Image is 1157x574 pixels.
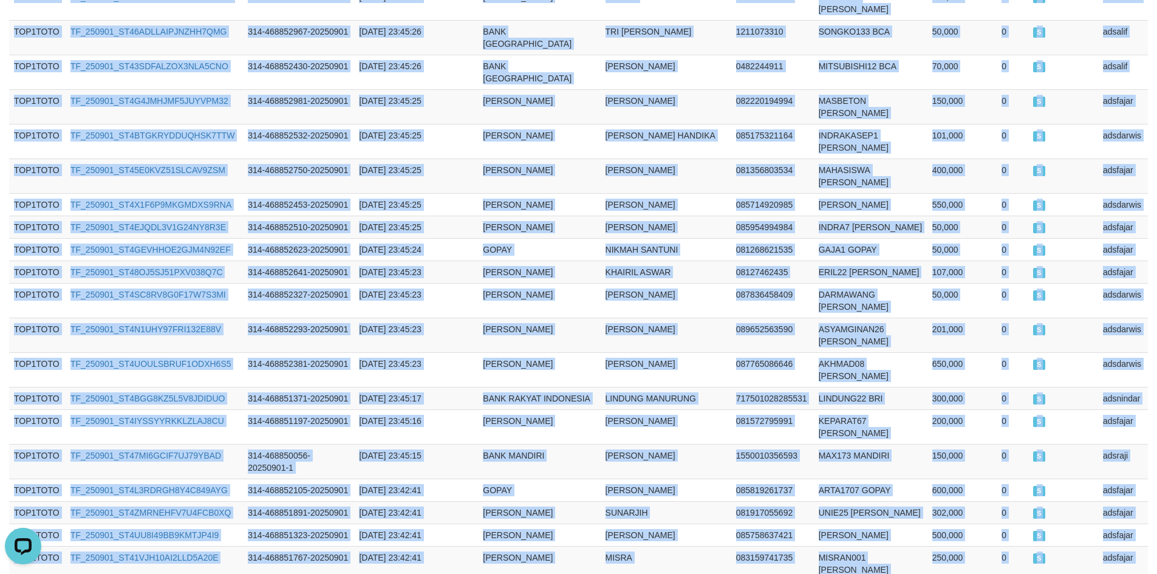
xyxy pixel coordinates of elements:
[70,530,219,540] a: TF_250901_ST4UU8I49BB9KMTJP4I9
[997,55,1028,89] td: 0
[997,387,1028,409] td: 0
[927,501,997,524] td: 302,000
[1033,200,1045,211] span: SUCCESS
[927,20,997,55] td: 50,000
[731,352,814,387] td: 087765086646
[9,318,66,352] td: TOP1TOTO
[814,524,927,546] td: [PERSON_NAME]
[927,89,997,124] td: 150,000
[601,124,731,159] td: [PERSON_NAME] HANDIKA
[1098,20,1148,55] td: adsalif
[1098,318,1148,352] td: adsdarwis
[354,479,444,501] td: [DATE] 23:42:41
[927,318,997,352] td: 201,000
[243,283,354,318] td: 314-468852327-20250901
[354,501,444,524] td: [DATE] 23:42:41
[814,352,927,387] td: AKHMAD08 [PERSON_NAME]
[1098,524,1148,546] td: adsfajar
[354,159,444,193] td: [DATE] 23:45:25
[1098,479,1148,501] td: adsfajar
[814,387,927,409] td: LINDUNG22 BRI
[927,216,997,238] td: 50,000
[9,124,66,159] td: TOP1TOTO
[731,238,814,261] td: 081268621535
[243,193,354,216] td: 314-468852453-20250901
[70,200,231,210] a: TF_250901_ST4X1F6P9MKGMDXS9RNA
[927,409,997,444] td: 200,000
[814,124,927,159] td: INDRAKASEP1 [PERSON_NAME]
[354,387,444,409] td: [DATE] 23:45:17
[814,20,927,55] td: SONGKO133 BCA
[478,55,600,89] td: BANK [GEOGRAPHIC_DATA]
[997,238,1028,261] td: 0
[1033,394,1045,405] span: SUCCESS
[601,216,731,238] td: [PERSON_NAME]
[997,20,1028,55] td: 0
[997,409,1028,444] td: 0
[601,387,731,409] td: LINDUNG MANURUNG
[354,261,444,283] td: [DATE] 23:45:23
[731,409,814,444] td: 081572795991
[1033,62,1045,72] span: SUCCESS
[70,508,231,518] a: TF_250901_ST4ZMRNEHFV7U4FCB0XQ
[731,55,814,89] td: 0482244911
[927,261,997,283] td: 107,000
[478,89,600,124] td: [PERSON_NAME]
[354,352,444,387] td: [DATE] 23:45:23
[478,409,600,444] td: [PERSON_NAME]
[70,96,228,106] a: TF_250901_ST4G4JMHJMF5JUYVPM32
[814,444,927,479] td: MAX173 MANDIRI
[1033,223,1045,233] span: SUCCESS
[243,387,354,409] td: 314-468851371-20250901
[1098,261,1148,283] td: adsfajar
[814,55,927,89] td: MITSUBISHI12 BCA
[1033,531,1045,541] span: SUCCESS
[601,283,731,318] td: [PERSON_NAME]
[1098,193,1148,216] td: adsdarwis
[1098,124,1148,159] td: adsdarwis
[997,524,1028,546] td: 0
[354,55,444,89] td: [DATE] 23:45:26
[731,20,814,55] td: 1211073310
[997,479,1028,501] td: 0
[731,501,814,524] td: 081917055692
[9,479,66,501] td: TOP1TOTO
[601,193,731,216] td: [PERSON_NAME]
[9,216,66,238] td: TOP1TOTO
[354,20,444,55] td: [DATE] 23:45:26
[243,216,354,238] td: 314-468852510-20250901
[997,444,1028,479] td: 0
[9,501,66,524] td: TOP1TOTO
[70,27,227,36] a: TF_250901_ST46ADLLAIPJNZHH7QMG
[243,479,354,501] td: 314-468852105-20250901
[243,524,354,546] td: 314-468851323-20250901
[927,387,997,409] td: 300,000
[601,318,731,352] td: [PERSON_NAME]
[9,261,66,283] td: TOP1TOTO
[478,261,600,283] td: [PERSON_NAME]
[70,451,221,460] a: TF_250901_ST47MI6GCIF7UJ79YBAD
[731,479,814,501] td: 085819261737
[601,159,731,193] td: [PERSON_NAME]
[1098,55,1148,89] td: adsalif
[354,524,444,546] td: [DATE] 23:42:41
[243,352,354,387] td: 314-468852381-20250901
[997,216,1028,238] td: 0
[1033,27,1045,38] span: SUCCESS
[354,89,444,124] td: [DATE] 23:45:25
[243,501,354,524] td: 314-468851891-20250901
[243,409,354,444] td: 314-468851197-20250901
[997,501,1028,524] td: 0
[243,89,354,124] td: 314-468852981-20250901
[601,238,731,261] td: NIKMAH SANTUNI
[1033,245,1045,256] span: SUCCESS
[354,193,444,216] td: [DATE] 23:45:25
[1033,166,1045,176] span: SUCCESS
[601,524,731,546] td: [PERSON_NAME]
[478,159,600,193] td: [PERSON_NAME]
[478,524,600,546] td: [PERSON_NAME]
[9,387,66,409] td: TOP1TOTO
[997,89,1028,124] td: 0
[478,444,600,479] td: BANK MANDIRI
[478,318,600,352] td: [PERSON_NAME]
